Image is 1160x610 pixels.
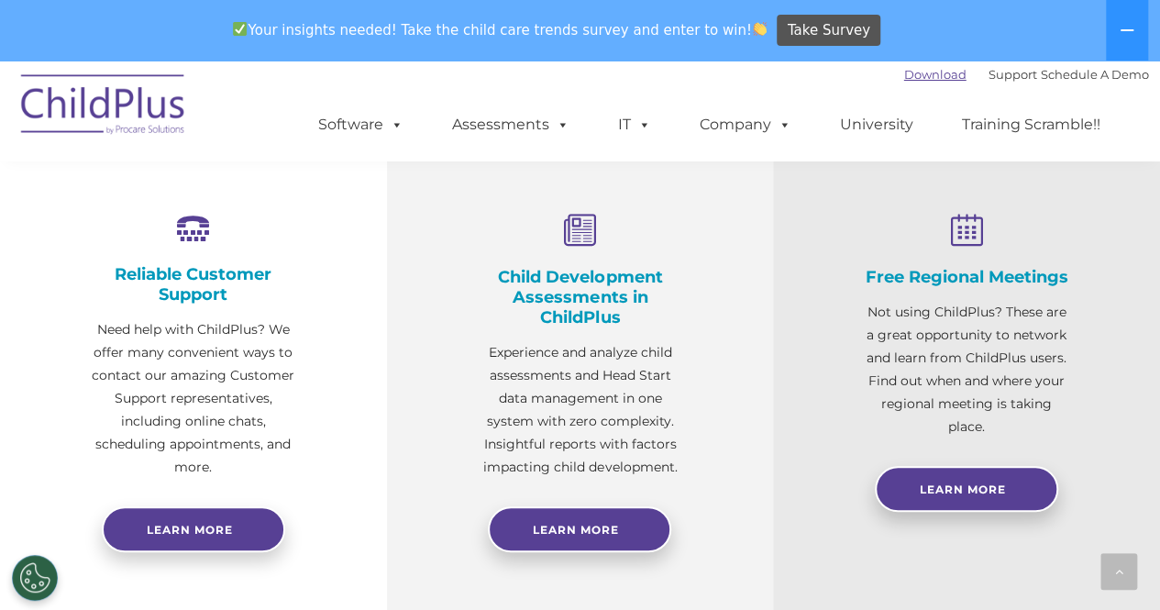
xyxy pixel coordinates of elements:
p: Not using ChildPlus? These are a great opportunity to network and learn from ChildPlus users. Fin... [865,301,1068,438]
img: ChildPlus by Procare Solutions [12,61,195,153]
span: Take Survey [788,15,870,47]
button: Cookies Settings [12,555,58,601]
img: 👏 [753,22,767,36]
p: Experience and analyze child assessments and Head Start data management in one system with zero c... [479,341,682,479]
h4: Free Regional Meetings [865,267,1068,287]
a: Learn More [488,506,671,552]
a: University [822,106,932,143]
p: Need help with ChildPlus? We offer many convenient ways to contact our amazing Customer Support r... [92,318,295,479]
h4: Reliable Customer Support [92,264,295,305]
img: ✅ [233,22,247,36]
span: Phone number [255,196,333,210]
font: | [904,67,1149,82]
span: Last name [255,121,311,135]
a: Company [681,106,810,143]
a: Schedule A Demo [1041,67,1149,82]
span: Learn more [147,523,233,537]
a: Take Survey [777,15,880,47]
a: IT [600,106,669,143]
a: Learn More [875,466,1058,512]
a: Support [989,67,1037,82]
a: Download [904,67,967,82]
a: Assessments [434,106,588,143]
span: Learn More [920,482,1006,496]
a: Learn more [102,506,285,552]
a: Software [300,106,422,143]
h4: Child Development Assessments in ChildPlus [479,267,682,327]
a: Training Scramble!! [944,106,1119,143]
span: Your insights needed! Take the child care trends survey and enter to win! [226,12,775,48]
span: Learn More [533,523,619,537]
